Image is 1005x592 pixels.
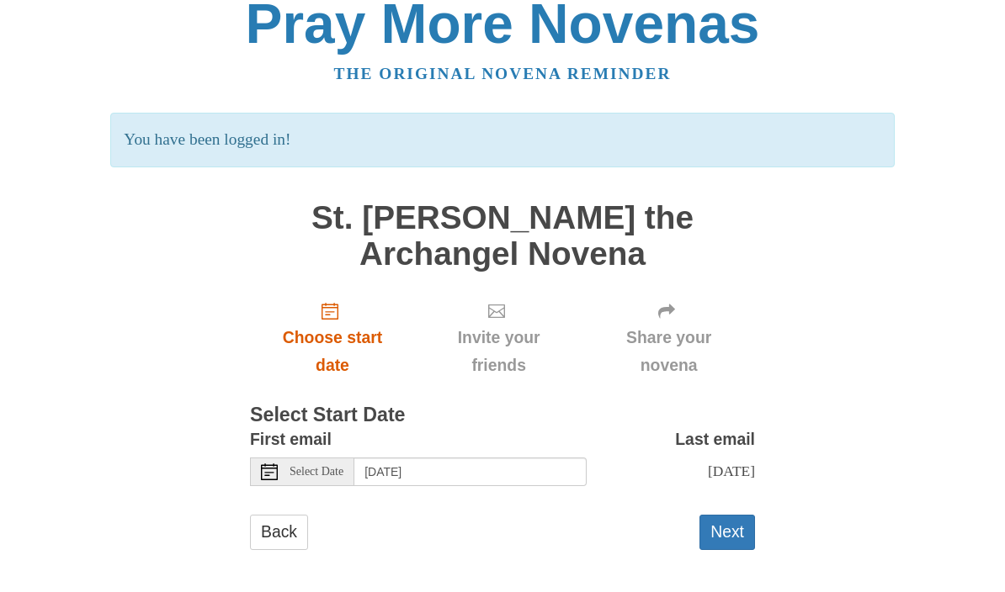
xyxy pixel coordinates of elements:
a: The original novena reminder [334,65,672,82]
div: Click "Next" to confirm your start date first. [582,288,755,388]
a: Back [250,515,308,549]
div: Click "Next" to confirm your start date first. [415,288,582,388]
span: Invite your friends [432,324,566,379]
h3: Select Start Date [250,404,755,426]
span: Share your novena [599,324,738,379]
label: First email [250,425,332,453]
span: Choose start date [267,324,398,379]
button: Next [699,515,755,549]
span: [DATE] [708,462,755,479]
p: You have been logged in! [110,113,894,167]
h1: St. [PERSON_NAME] the Archangel Novena [250,200,755,272]
a: Choose start date [250,288,415,388]
span: Select Date [290,466,343,478]
label: Last email [675,425,755,453]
